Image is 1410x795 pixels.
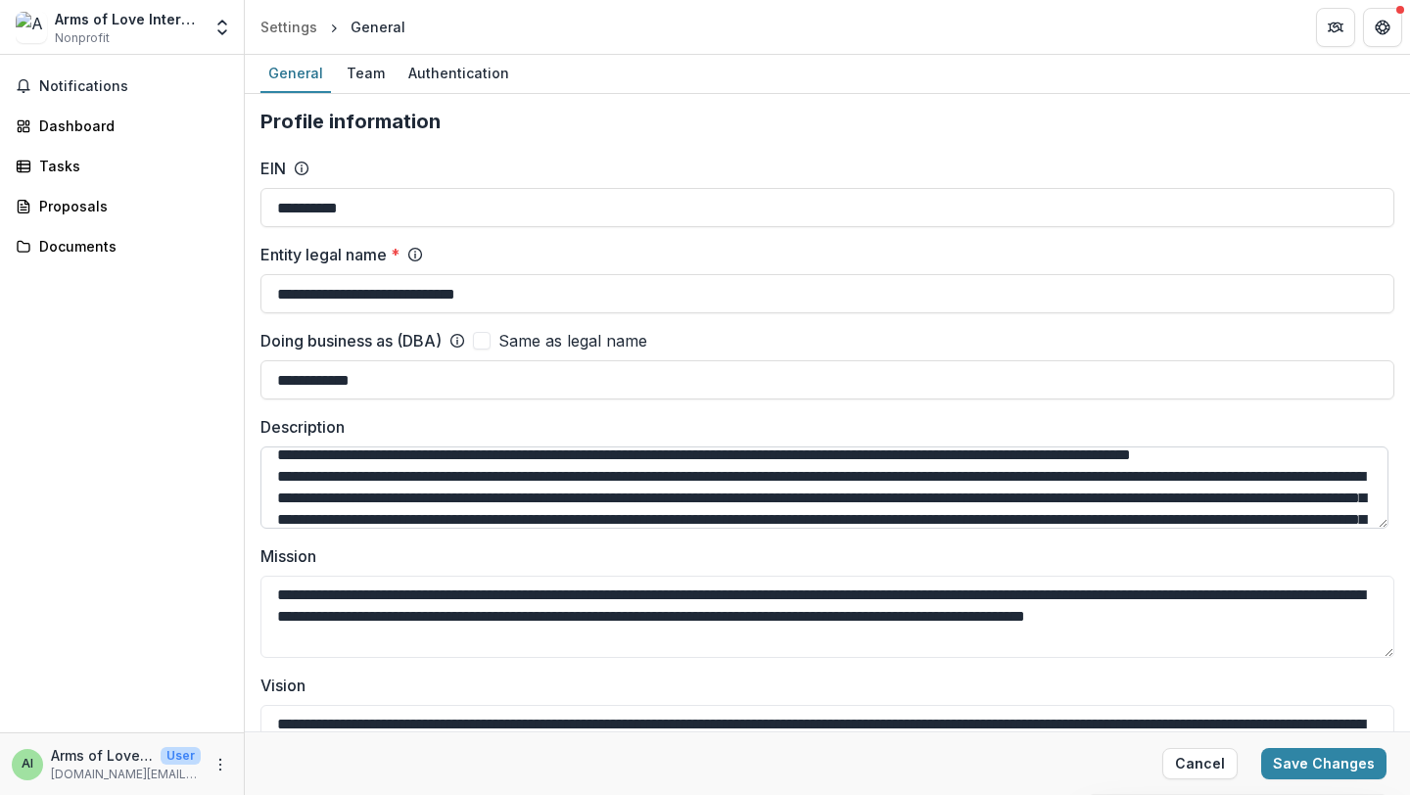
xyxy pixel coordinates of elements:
label: Description [260,415,1383,439]
label: Doing business as (DBA) [260,329,442,352]
a: Team [339,55,393,93]
div: Tasks [39,156,220,176]
div: Arms of Love International Inc [55,9,201,29]
p: [DOMAIN_NAME][EMAIL_ADDRESS][DOMAIN_NAME] [51,766,201,783]
label: Entity legal name [260,243,399,266]
button: Save Changes [1261,748,1386,779]
button: Get Help [1363,8,1402,47]
div: Arms of Love International [22,758,33,771]
a: Dashboard [8,110,236,142]
span: Nonprofit [55,29,110,47]
div: General [351,17,405,37]
img: Arms of Love International Inc [16,12,47,43]
button: More [209,753,232,776]
a: General [260,55,331,93]
a: Authentication [400,55,517,93]
label: EIN [260,157,286,180]
div: Documents [39,236,220,257]
button: Open entity switcher [209,8,236,47]
span: Notifications [39,78,228,95]
p: User [161,747,201,765]
button: Cancel [1162,748,1238,779]
div: General [260,59,331,87]
button: Partners [1316,8,1355,47]
div: Authentication [400,59,517,87]
div: Proposals [39,196,220,216]
div: Dashboard [39,116,220,136]
h2: Profile information [260,110,1394,133]
p: Arms of Love International [51,745,153,766]
div: Settings [260,17,317,37]
nav: breadcrumb [253,13,413,41]
label: Mission [260,544,1383,568]
a: Tasks [8,150,236,182]
a: Proposals [8,190,236,222]
button: Notifications [8,70,236,102]
a: Settings [253,13,325,41]
label: Vision [260,674,1383,697]
div: Team [339,59,393,87]
span: Same as legal name [498,329,647,352]
a: Documents [8,230,236,262]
